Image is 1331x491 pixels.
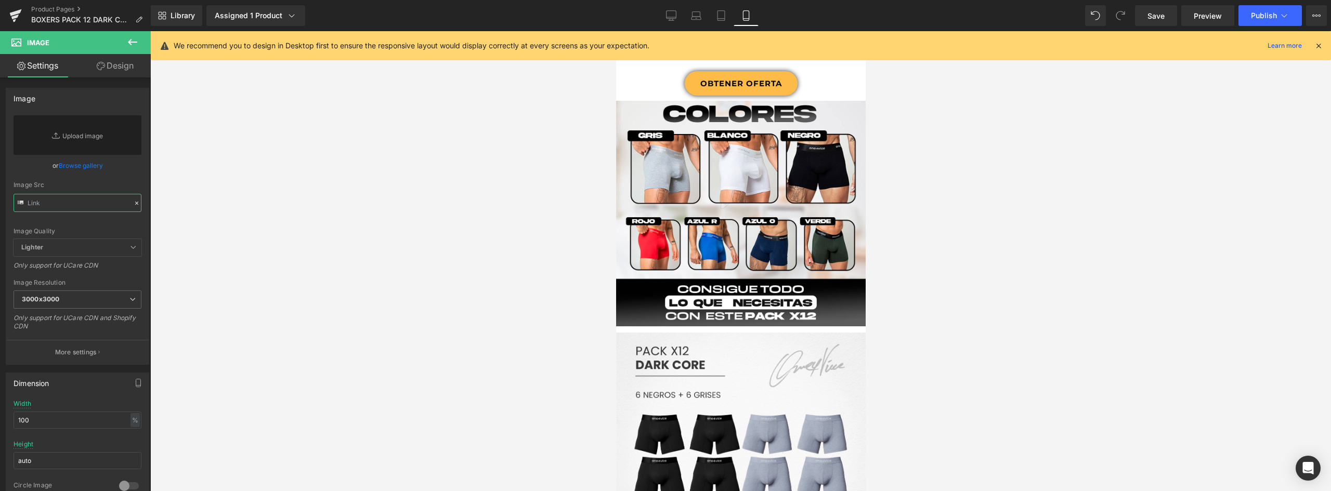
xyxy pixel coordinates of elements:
div: Height [14,441,33,448]
div: % [131,413,140,427]
button: Undo [1085,5,1106,26]
span: Save [1147,10,1165,21]
a: Preview [1181,5,1234,26]
input: auto [14,452,141,469]
div: Only support for UCare CDN [14,261,141,276]
div: Dimension [14,373,49,388]
b: 3000x3000 [22,295,59,303]
div: Image Src [14,181,141,189]
div: Open Intercom Messenger [1296,456,1321,481]
a: Product Pages [31,5,151,14]
a: Laptop [684,5,709,26]
span: Preview [1194,10,1222,21]
span: Library [171,11,195,20]
button: More settings [6,340,149,364]
div: Image [14,88,35,103]
a: Browse gallery [59,156,103,175]
input: Link [14,194,141,212]
input: auto [14,412,141,429]
div: or [14,160,141,171]
b: Lighter [21,243,43,251]
p: We recommend you to design in Desktop first to ensure the responsive layout would display correct... [174,40,649,51]
a: Tablet [709,5,734,26]
div: Image Quality [14,228,141,235]
div: Image Resolution [14,279,141,286]
div: Width [14,400,31,407]
p: More settings [55,348,97,357]
a: Learn more [1263,39,1306,52]
a: Desktop [659,5,684,26]
button: Redo [1110,5,1131,26]
button: Publish [1238,5,1302,26]
a: Mobile [734,5,759,26]
a: Design [77,54,153,77]
span: Image [27,38,49,47]
button: More [1306,5,1327,26]
a: OBTENER OFERTA [69,40,181,64]
a: New Library [151,5,202,26]
div: Assigned 1 Product [215,10,297,21]
div: Only support for UCare CDN and Shopify CDN [14,314,141,337]
span: BOXERS PACK 12 DARK CORE [31,16,131,24]
span: Publish [1251,11,1277,20]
